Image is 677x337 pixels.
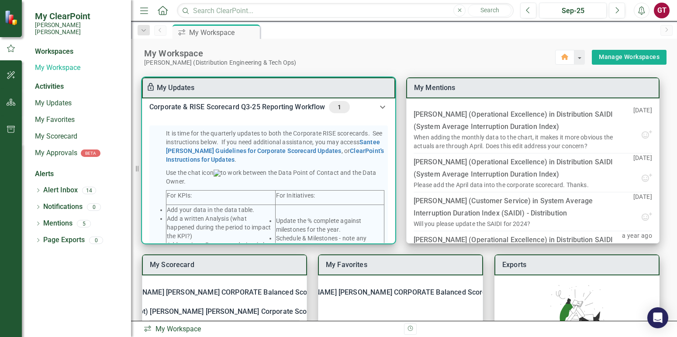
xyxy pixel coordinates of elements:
[283,286,501,299] div: [PERSON_NAME] [PERSON_NAME] CORPORATE Balanced Scorecard
[592,50,667,65] div: split button
[592,50,667,65] button: Manage Workspaces
[35,11,122,21] span: My ClearPoint
[633,153,652,173] p: [DATE]
[43,235,85,245] a: Page Exports
[4,10,20,25] img: ClearPoint Strategy
[480,7,499,14] span: Search
[414,83,456,92] a: My Mentions
[150,261,194,269] a: My Scorecard
[276,234,384,260] li: Schedule & Milestones - note any milestones completed or at risk. Mention delays and adjust as ne...
[144,59,555,66] div: [PERSON_NAME] (Distribution Engineering & Tech Ops)
[414,219,530,228] div: Will you please update the SAIDI for 2024?
[633,106,652,129] p: [DATE]
[414,133,633,150] div: When adding the monthly data to the chart, it makes it more obvious the actuals are through April...
[414,108,633,133] div: [PERSON_NAME] (Operational Excellence) in
[166,139,380,154] a: Santee [PERSON_NAME] Guidelines for Corporate Scorecard Updates
[166,147,384,163] a: ClearPoint's Instructions for Updates
[414,181,589,189] div: Please add the April data into the corporate scorecard. Thanks.
[111,286,328,299] div: [PERSON_NAME] [PERSON_NAME] CORPORATE Balanced Scorecard
[35,21,122,36] small: [PERSON_NAME] [PERSON_NAME]
[166,129,384,164] p: It is time for the quarterly updates to both the Corporate RISE scorecards. See instructions belo...
[414,234,622,258] div: [PERSON_NAME] (Operational Excellence) in
[276,216,384,234] li: Update the % complete against milestones for the year.
[142,283,307,302] div: [PERSON_NAME] [PERSON_NAME] CORPORATE Balanced Scorecard
[622,231,652,250] p: a year ago
[167,205,275,214] li: Add your data in the data table.
[326,261,367,269] a: My Favorites
[35,169,122,179] div: Alerts
[35,47,73,57] div: Workspaces
[414,156,633,181] div: [PERSON_NAME] (Operational Excellence) in
[144,48,555,59] div: My Workspace
[35,82,122,92] div: Activities
[35,148,77,158] a: My Approvals
[157,83,195,92] a: My Updates
[35,115,122,125] a: My Favorites
[89,236,103,244] div: 0
[142,302,307,321] div: 2024 (Pilot) [PERSON_NAME] [PERSON_NAME] Corporate Scorecard
[81,149,100,157] div: BETA
[318,283,483,302] div: [PERSON_NAME] [PERSON_NAME] CORPORATE Balanced Scorecard
[111,306,328,318] div: 2024 (Pilot) [PERSON_NAME] [PERSON_NAME] Corporate Scorecard
[82,187,96,194] div: 14
[166,168,384,186] p: Use the chat icon to work between the Data Point of Contact and the Data Owner.
[468,4,511,17] button: Search
[276,191,384,200] p: For Initiatives:
[177,3,514,18] input: Search ClearPoint...
[542,6,604,16] div: Sep-25
[77,220,91,227] div: 5
[167,191,275,200] p: For KPIs:
[43,185,78,195] a: Alert Inbox
[332,103,346,111] span: 1
[414,195,633,219] div: [PERSON_NAME] (Customer Service) in
[189,27,258,38] div: My Workspace
[654,3,670,18] button: GT
[43,202,83,212] a: Notifications
[599,52,660,63] a: Manage Workspaces
[35,132,122,142] a: My Scorecard
[647,307,668,328] div: Open Intercom Messenger
[35,63,122,73] a: My Workspace
[167,240,275,267] li: Add a written Recommendation (what can employees do to positively impact the KPI?)
[502,261,526,269] a: Exports
[142,92,395,122] div: Corporate & RISE Scorecard Q3-25 Reporting Workflow1
[146,83,157,93] div: To enable drag & drop and resizing, please duplicate this workspace from “Manage Workspaces”
[149,101,377,113] div: Corporate & RISE Scorecard Q3-25 Reporting Workflow
[167,214,275,240] li: Add a written Analysis (what happened during the period to impact the KPI?)
[143,324,397,334] div: My Workspace
[539,3,607,18] button: Sep-25
[633,192,652,212] p: [DATE]
[87,203,101,211] div: 0
[43,219,73,229] a: Mentions
[35,98,122,108] a: My Updates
